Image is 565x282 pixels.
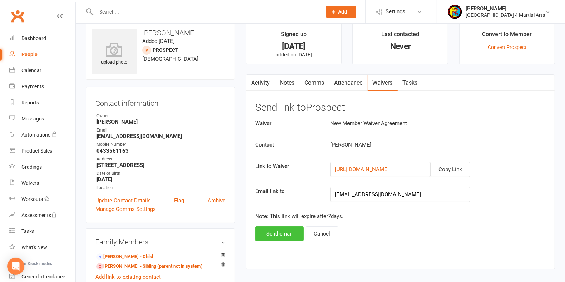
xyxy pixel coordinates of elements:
[246,75,275,91] a: Activity
[96,127,225,134] div: Email
[21,68,41,73] div: Calendar
[21,212,57,218] div: Assessments
[325,140,501,149] div: [PERSON_NAME]
[250,119,325,128] label: Waiver
[96,119,225,125] strong: [PERSON_NAME]
[96,113,225,119] div: Owner
[96,253,153,261] a: [PERSON_NAME] - Child
[96,141,225,148] div: Mobile Number
[21,164,42,170] div: Gradings
[368,75,398,91] a: Waivers
[9,127,75,143] a: Automations
[398,75,423,91] a: Tasks
[92,29,229,37] h3: [PERSON_NAME]
[96,176,225,183] strong: [DATE]
[381,30,419,43] div: Last contacted
[21,35,46,41] div: Dashboard
[95,238,225,246] h3: Family Members
[488,44,526,50] a: Convert Prospect
[335,166,389,173] a: [URL][DOMAIN_NAME]
[482,30,532,43] div: Convert to Member
[386,4,405,20] span: Settings
[94,7,317,17] input: Search...
[9,207,75,223] a: Assessments
[96,170,225,177] div: Date of Birth
[329,75,368,91] a: Attendance
[9,30,75,46] a: Dashboard
[21,180,39,186] div: Waivers
[9,46,75,63] a: People
[9,79,75,95] a: Payments
[96,156,225,163] div: Address
[275,75,299,91] a: Notes
[326,6,356,18] button: Add
[96,148,225,154] strong: 0433561163
[95,205,156,213] a: Manage Comms Settings
[174,196,184,205] a: Flag
[250,187,325,196] label: Email link to
[96,162,225,168] strong: [STREET_ADDRESS]
[9,223,75,239] a: Tasks
[255,212,546,221] p: Note: This link will expire after 7 days.
[9,175,75,191] a: Waivers
[250,140,325,149] label: Contact
[466,5,545,12] div: [PERSON_NAME]
[255,226,304,241] button: Send email
[466,12,545,18] div: [GEOGRAPHIC_DATA] 4 Martial Arts
[21,196,43,202] div: Workouts
[92,43,137,66] div: upload photo
[9,159,75,175] a: Gradings
[21,274,65,279] div: General attendance
[21,148,52,154] div: Product Sales
[142,38,175,44] time: Added [DATE]
[7,258,24,275] div: Open Intercom Messenger
[253,43,335,50] div: [DATE]
[21,116,44,122] div: Messages
[208,196,225,205] a: Archive
[9,111,75,127] a: Messages
[21,244,47,250] div: What's New
[338,9,347,15] span: Add
[96,184,225,191] div: Location
[9,239,75,256] a: What's New
[95,196,151,205] a: Update Contact Details
[21,100,39,105] div: Reports
[359,43,441,50] div: Never
[9,63,75,79] a: Calendar
[299,75,329,91] a: Comms
[142,56,198,62] span: [DEMOGRAPHIC_DATA]
[430,162,470,177] button: Copy Link
[250,162,325,170] label: Link to Waiver
[9,143,75,159] a: Product Sales
[96,133,225,139] strong: [EMAIL_ADDRESS][DOMAIN_NAME]
[21,84,44,89] div: Payments
[21,51,38,57] div: People
[9,7,26,25] a: Clubworx
[9,191,75,207] a: Workouts
[95,273,161,281] a: Add link to existing contact
[306,226,338,241] button: Cancel
[96,263,203,270] a: [PERSON_NAME] - Sibling (parent not in system)
[21,132,50,138] div: Automations
[281,30,307,43] div: Signed up
[21,228,34,234] div: Tasks
[153,47,178,53] snap: prospect
[95,97,225,107] h3: Contact information
[253,52,335,58] p: added on [DATE]
[325,119,501,128] div: New Member Waiver Agreement
[9,95,75,111] a: Reports
[448,5,462,19] img: thumb_image1683609340.png
[255,102,546,113] h3: Send link to Prospect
